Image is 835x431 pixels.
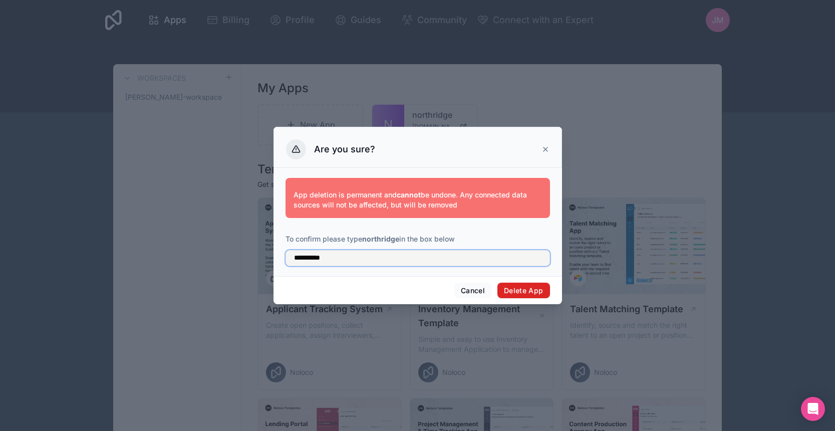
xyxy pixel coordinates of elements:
[397,190,421,199] strong: cannot
[294,190,542,210] p: App deletion is permanent and be undone. Any connected data sources will not be affected, but wil...
[454,283,491,299] button: Cancel
[362,235,399,243] strong: northridge
[801,397,825,421] div: Open Intercom Messenger
[286,234,550,244] p: To confirm please type in the box below
[314,143,375,155] h3: Are you sure?
[497,283,550,299] button: Delete App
